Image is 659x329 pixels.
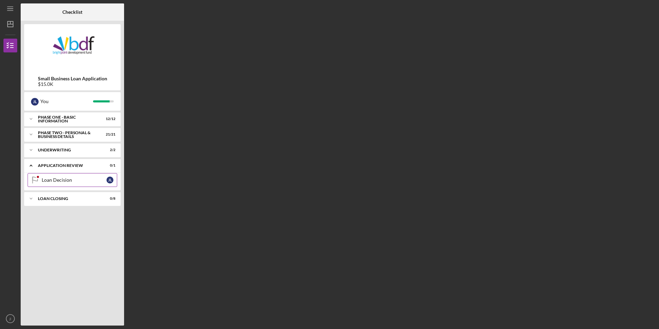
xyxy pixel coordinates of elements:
div: 0 / 8 [103,197,115,201]
button: jl [3,312,17,326]
b: Small Business Loan Application [38,76,107,81]
b: Checklist [62,9,82,15]
div: Phase One - Basic Information [38,115,98,123]
div: 21 / 21 [103,132,115,137]
div: Loan Decision [42,177,107,183]
div: Loan Closing [38,197,98,201]
div: You [40,96,93,107]
div: Application Review [38,163,98,168]
div: PHASE TWO - PERSONAL & BUSINESS DETAILS [38,131,98,139]
div: 0 / 1 [103,163,115,168]
div: 12 / 12 [103,117,115,121]
div: j l [107,177,113,183]
div: $15.0K [38,81,107,87]
img: Product logo [24,28,121,69]
text: jl [9,317,11,321]
div: j l [31,98,39,106]
div: Underwriting [38,148,98,152]
a: Loan Decisionjl [28,173,117,187]
div: 2 / 2 [103,148,115,152]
